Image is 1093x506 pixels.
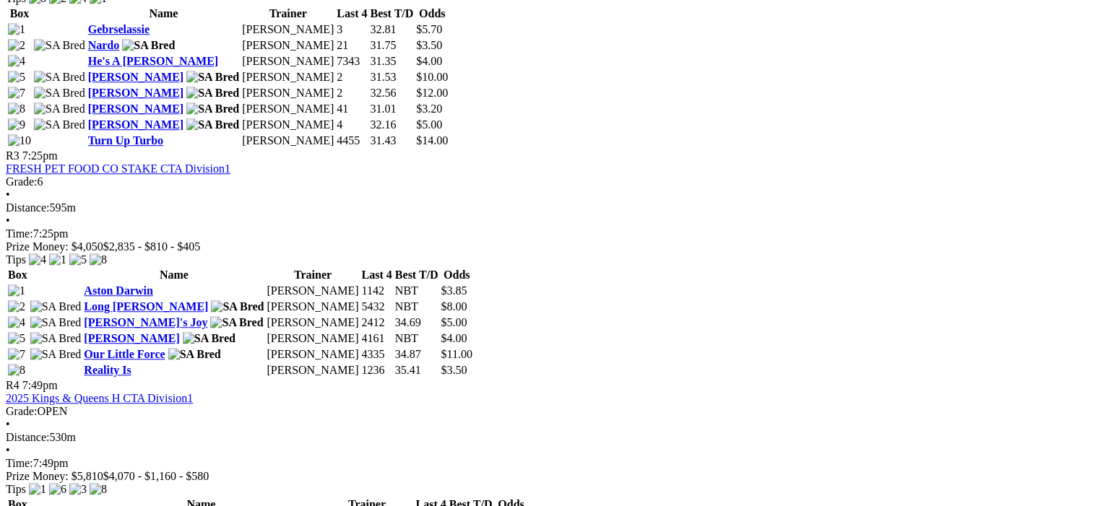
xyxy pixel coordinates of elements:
img: 5 [8,71,25,84]
td: NBT [394,331,439,346]
span: $5.00 [441,316,467,328]
img: SA Bred [30,316,82,329]
span: R4 [6,379,20,391]
td: 41 [336,102,368,116]
td: 32.16 [370,118,415,132]
img: SA Bred [183,332,236,345]
th: Trainer [241,6,334,21]
span: $8.00 [441,300,467,313]
span: 7:25pm [22,149,58,162]
span: • [6,188,10,201]
img: 8 [90,253,107,266]
td: [PERSON_NAME] [266,347,359,362]
span: • [6,444,10,456]
img: SA Bred [34,87,85,100]
td: 21 [336,38,368,53]
img: 5 [69,253,87,266]
td: [PERSON_NAME] [266,300,359,314]
td: [PERSON_NAME] [241,86,334,100]
img: 10 [8,134,31,147]
img: 6 [49,483,66,496]
span: R3 [6,149,20,162]
img: SA Bred [30,300,82,313]
a: [PERSON_NAME]'s Joy [84,316,207,328]
img: 8 [8,102,25,115]
td: 4161 [361,331,393,346]
span: 7:49pm [22,379,58,391]
img: 2 [8,300,25,313]
th: Last 4 [361,268,393,282]
a: Nardo [88,39,120,51]
td: 5432 [361,300,393,314]
th: Trainer [266,268,359,282]
img: 1 [8,284,25,297]
img: SA Bred [122,39,175,52]
span: $3.85 [441,284,467,297]
img: SA Bred [34,102,85,115]
span: $4,070 - $1,160 - $580 [103,470,209,482]
span: • [6,214,10,227]
td: NBT [394,284,439,298]
span: $2,835 - $810 - $405 [103,240,201,253]
span: Time: [6,227,33,240]
img: 8 [90,483,107,496]
span: $4.00 [416,55,442,67]
td: 2412 [361,315,393,330]
span: $14.00 [416,134,448,147]
td: [PERSON_NAME] [266,315,359,330]
td: [PERSON_NAME] [266,331,359,346]
td: 4335 [361,347,393,362]
img: SA Bred [186,102,239,115]
span: Time: [6,457,33,469]
td: 4 [336,118,368,132]
img: SA Bred [30,348,82,361]
img: SA Bred [186,118,239,131]
img: SA Bred [30,332,82,345]
td: [PERSON_NAME] [266,284,359,298]
img: SA Bred [168,348,221,361]
a: Our Little Force [84,348,165,360]
img: 7 [8,87,25,100]
a: FRESH PET FOOD CO STAKE CTA Division1 [6,162,230,175]
a: He's A [PERSON_NAME] [88,55,218,67]
img: SA Bred [34,71,85,84]
th: Name [87,6,241,21]
span: Box [10,7,30,19]
td: 1236 [361,363,393,378]
td: 3 [336,22,368,37]
td: [PERSON_NAME] [241,134,334,148]
span: Tips [6,253,26,266]
img: 5 [8,332,25,345]
td: [PERSON_NAME] [241,38,334,53]
span: $10.00 [416,71,448,83]
td: 31.35 [370,54,415,69]
img: SA Bred [211,300,264,313]
td: 31.01 [370,102,415,116]
td: 34.69 [394,315,439,330]
td: 32.81 [370,22,415,37]
span: $4.00 [441,332,467,344]
span: $5.00 [416,118,442,131]
a: Long [PERSON_NAME] [84,300,208,313]
td: 31.75 [370,38,415,53]
span: Box [8,269,27,281]
span: $3.50 [441,364,467,376]
img: SA Bred [210,316,263,329]
span: Distance: [6,201,49,214]
a: 2025 Kings & Queens H CTA Division1 [6,392,193,404]
td: 32.56 [370,86,415,100]
td: 31.43 [370,134,415,148]
td: 35.41 [394,363,439,378]
span: Tips [6,483,26,495]
td: 2 [336,70,368,84]
td: [PERSON_NAME] [241,54,334,69]
td: 4455 [336,134,368,148]
span: $5.70 [416,23,442,35]
a: Reality Is [84,364,131,376]
td: [PERSON_NAME] [241,102,334,116]
img: 3 [69,483,87,496]
span: • [6,418,10,430]
td: 1142 [361,284,393,298]
div: 595m [6,201,1087,214]
img: 4 [8,316,25,329]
